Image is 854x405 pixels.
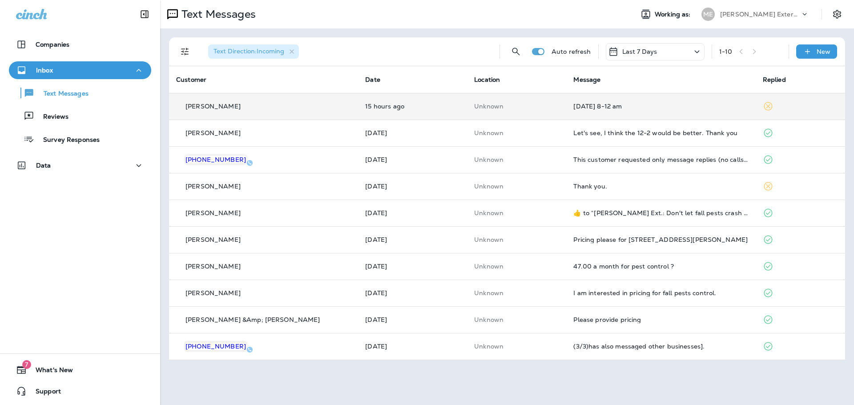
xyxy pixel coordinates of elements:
div: ​👍​ to “ Mares Ext.: Don't let fall pests crash your season! Our Quarterly Pest Control blocks an... [573,209,748,217]
p: Last 7 Days [622,48,657,55]
span: Location [474,76,500,84]
button: 7What's New [9,361,151,379]
p: This customer does not have a last location and the phone number they messaged is not assigned to... [474,316,559,323]
p: This customer does not have a last location and the phone number they messaged is not assigned to... [474,103,559,110]
p: Sep 18, 2025 10:50 AM [365,263,460,270]
p: Sep 18, 2025 11:41 AM [365,209,460,217]
button: Support [9,382,151,400]
p: [PERSON_NAME] [185,209,241,217]
p: This customer does not have a last location and the phone number they messaged is not assigned to... [474,183,559,190]
p: [PERSON_NAME] [185,263,241,270]
p: Survey Responses [34,136,100,144]
p: This customer does not have a last location and the phone number they messaged is not assigned to... [474,263,559,270]
span: Date [365,76,380,84]
div: 1 - 10 [719,48,733,55]
p: Sep 18, 2025 11:35 AM [365,236,460,243]
p: Sep 18, 2025 10:44 AM [365,316,460,323]
div: Please provide pricing [573,316,748,323]
p: Data [36,162,51,169]
p: This customer does not have a last location and the phone number they messaged is not assigned to... [474,156,559,163]
p: Companies [36,41,69,48]
div: I am interested in pricing for fall pests control. [573,289,748,297]
button: Companies [9,36,151,53]
div: Thank you. [573,183,748,190]
div: Text Direction:Incoming [208,44,299,59]
span: Customer [176,76,206,84]
span: What's New [27,366,73,377]
p: [PERSON_NAME] [185,183,241,190]
p: This customer does not have a last location and the phone number they messaged is not assigned to... [474,236,559,243]
p: This customer does not have a last location and the phone number they messaged is not assigned to... [474,289,559,297]
button: Reviews [9,107,151,125]
div: November 24 8-12 am [573,103,748,110]
button: Filters [176,43,194,60]
button: Settings [829,6,845,22]
span: 7 [22,360,31,369]
p: Sep 22, 2025 09:05 AM [365,129,460,136]
span: Text Direction : Incoming [213,47,284,55]
p: This customer does not have a last location and the phone number they messaged is not assigned to... [474,209,559,217]
p: Sep 19, 2025 01:02 PM [365,156,460,163]
div: (3/3)has also messaged other businesses]. [573,343,748,350]
div: This customer requested only message replies (no calls). Reply here or respond via your LSA dashb... [573,156,748,163]
p: [PERSON_NAME] [185,129,241,136]
p: [PERSON_NAME] [185,236,241,243]
div: Let's see, I think the 12-2 would be better. Thank you [573,129,748,136]
p: Inbox [36,67,53,74]
div: 47.00 a month for pest control ? [573,263,748,270]
button: Data [9,156,151,174]
p: Sep 22, 2025 06:24 PM [365,103,460,110]
p: This customer does not have a last location and the phone number they messaged is not assigned to... [474,343,559,350]
p: Text Messages [178,8,256,21]
button: Survey Responses [9,130,151,148]
p: New [817,48,830,55]
p: Sep 18, 2025 10:47 AM [365,289,460,297]
button: Search Messages [507,43,525,60]
p: Text Messages [35,90,89,98]
p: [PERSON_NAME] [185,103,241,110]
button: Inbox [9,61,151,79]
p: Sep 18, 2025 01:36 PM [365,183,460,190]
div: ME [701,8,715,21]
p: [PERSON_NAME] [185,289,241,297]
p: [PERSON_NAME] &Amp; [PERSON_NAME] [185,316,320,323]
p: [PERSON_NAME] Exterminating [720,11,800,18]
span: Support [27,388,61,398]
p: Auto refresh [552,48,591,55]
div: Pricing please for 11 Franklin Ln, Poquoson Va [573,236,748,243]
button: Text Messages [9,84,151,102]
span: [PHONE_NUMBER] [185,342,246,350]
span: [PHONE_NUMBER] [185,156,246,164]
span: Replied [763,76,786,84]
span: Working as: [655,11,693,18]
button: Collapse Sidebar [132,5,157,23]
span: Message [573,76,600,84]
p: This customer does not have a last location and the phone number they messaged is not assigned to... [474,129,559,136]
p: Sep 16, 2025 08:29 AM [365,343,460,350]
p: Reviews [34,113,68,121]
